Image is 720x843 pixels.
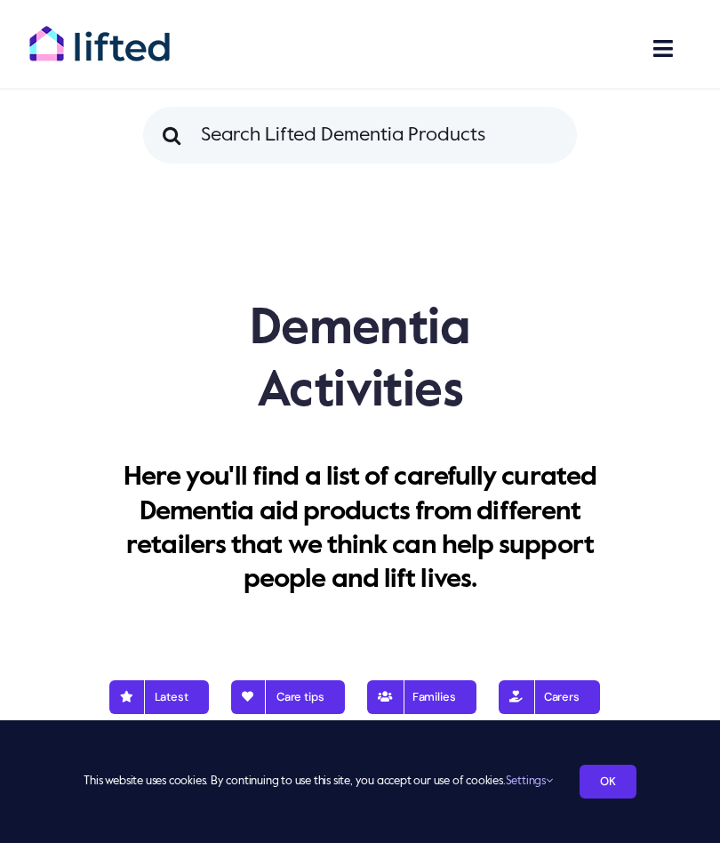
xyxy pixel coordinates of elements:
[506,775,553,787] a: Settings
[252,690,324,704] span: Care tips
[231,680,345,714] a: Care tips
[28,671,692,757] nav: Blog Nav
[98,461,623,597] p: Here you'll find a list of carefully curated Dementia aid products from different retailers that ...
[388,690,456,704] span: Families
[499,680,600,714] a: Carers
[143,107,200,164] input: Search
[143,299,576,423] h1: Dementia Activities
[109,680,209,714] a: Latest
[580,765,636,799] a: OK
[28,25,171,43] a: lifted-logo
[84,767,552,796] span: This website uses cookies. By continuing to use this site, you accept our use of cookies.
[143,107,576,164] input: Search Lifted Dementia Products
[526,27,692,70] nav: Main Menu
[367,680,476,714] a: Families
[519,690,580,704] span: Carers
[130,690,188,704] span: Latest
